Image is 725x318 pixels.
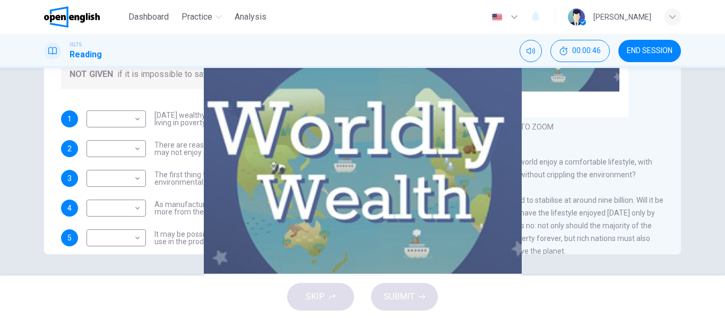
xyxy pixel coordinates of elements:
[128,11,169,23] span: Dashboard
[70,41,82,48] span: IELTS
[70,48,102,61] h1: Reading
[568,8,585,25] img: Profile picture
[593,11,651,23] div: [PERSON_NAME]
[572,47,601,55] span: 00:00:46
[520,40,542,62] div: Mute
[44,6,100,28] img: OpenEnglish logo
[550,40,610,62] div: Hide
[182,11,212,23] span: Practice
[490,13,504,21] img: en
[235,11,266,23] span: Analysis
[627,47,672,55] span: END SESSION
